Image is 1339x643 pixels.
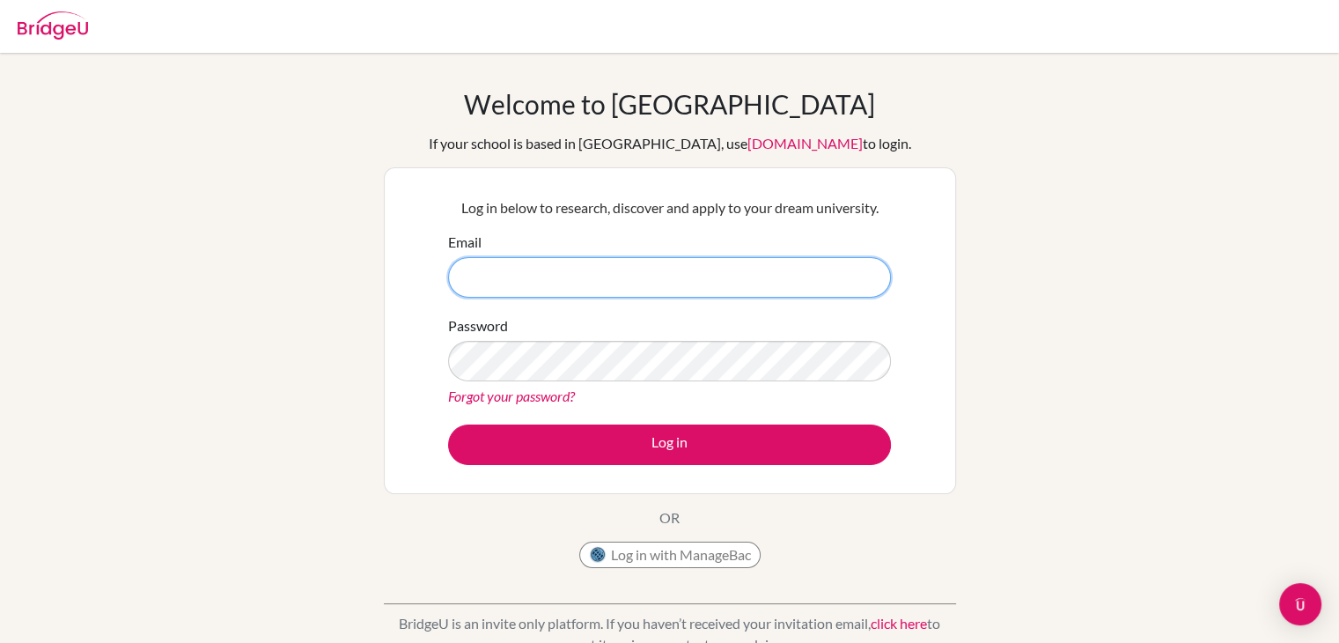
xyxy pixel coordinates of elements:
[448,425,891,465] button: Log in
[448,197,891,218] p: Log in below to research, discover and apply to your dream university.
[18,11,88,40] img: Bridge-U
[659,507,680,528] p: OR
[1279,583,1321,625] div: Open Intercom Messenger
[747,135,863,152] a: [DOMAIN_NAME]
[448,232,482,253] label: Email
[429,133,911,154] div: If your school is based in [GEOGRAPHIC_DATA], use to login.
[464,88,875,120] h1: Welcome to [GEOGRAPHIC_DATA]
[448,315,508,336] label: Password
[448,388,575,404] a: Forgot your password?
[871,615,927,632] a: click here
[579,542,761,568] button: Log in with ManageBac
